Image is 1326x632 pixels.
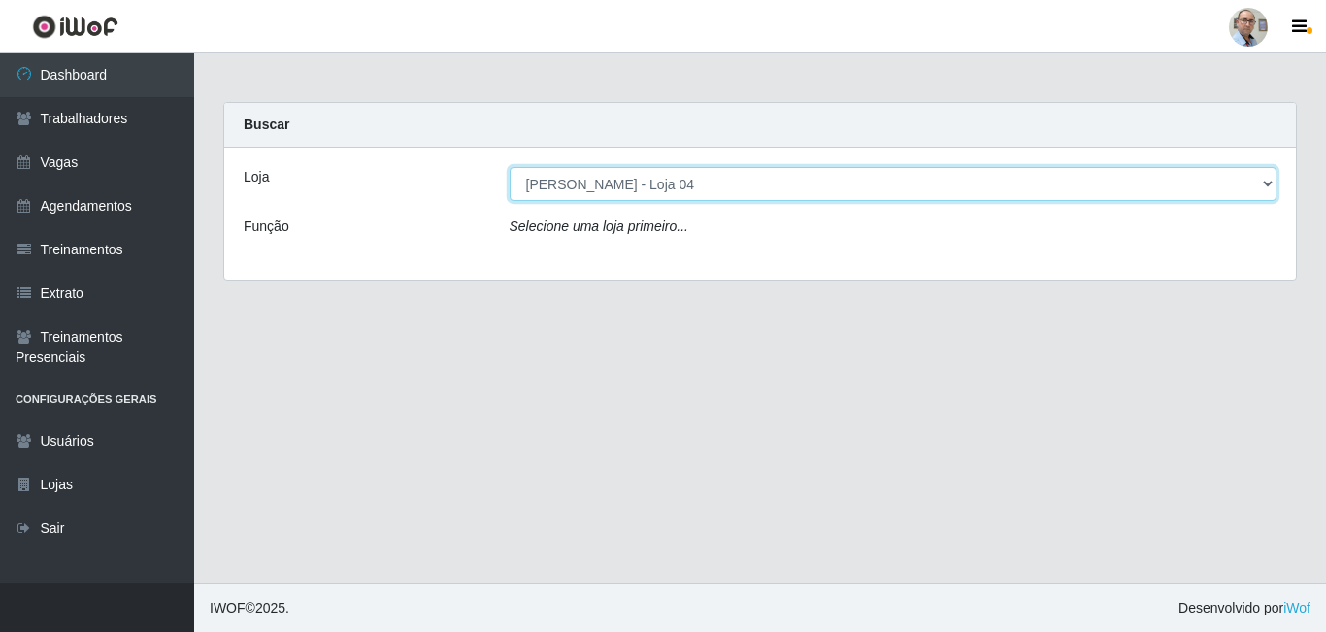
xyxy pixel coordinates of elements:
[244,167,269,187] label: Loja
[244,116,289,132] strong: Buscar
[32,15,118,39] img: CoreUI Logo
[244,216,289,237] label: Função
[1283,600,1310,615] a: iWof
[210,600,246,615] span: IWOF
[510,218,688,234] i: Selecione uma loja primeiro...
[210,598,289,618] span: © 2025 .
[1178,598,1310,618] span: Desenvolvido por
